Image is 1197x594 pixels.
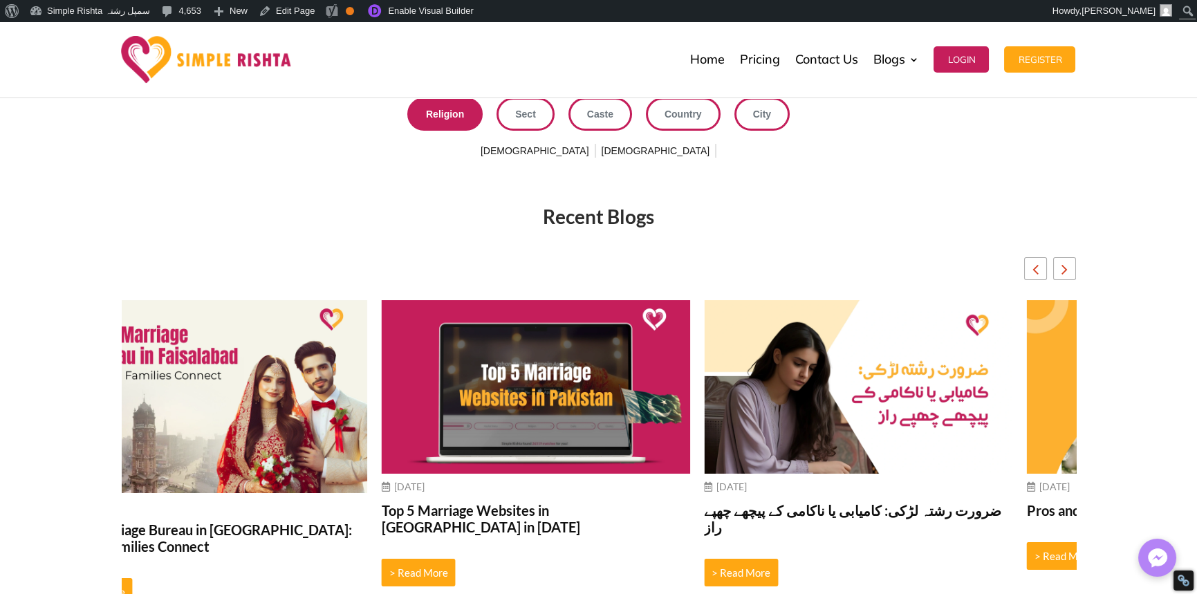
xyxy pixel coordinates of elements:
img: Best Marriage Bureau in Faisalabad: Where Families Connect [59,300,368,493]
span: [DEMOGRAPHIC_DATA] [478,140,592,163]
button: Register [1004,46,1075,73]
div: Recent Blogs [122,209,1076,225]
a: Pricing [739,25,779,94]
button: Login [934,46,989,73]
a: Register [1004,25,1075,94]
a: Login [934,25,989,94]
a: Blogs [873,25,918,94]
a: Top 5 Marriage Websites in [GEOGRAPHIC_DATA] in [DATE] [382,502,691,535]
img: ضرورت رشتہ لڑکی: کامیابی یا ناکامی کے پیچھے چھپے راز [704,300,1013,474]
span: Sect [515,105,536,123]
div: OK [346,7,354,15]
img: 5 Best Marriage Websites in Pakistan in 2025 [382,300,691,474]
time: [DATE] [1039,481,1070,492]
span: Country [665,105,702,123]
div: Next slide [1053,257,1076,280]
a: ضرورت رشتہ لڑکی: کامیابی یا ناکامی کے پیچھے چھپے راز [704,502,1013,535]
span: Caste [587,105,613,123]
a: Home [689,25,724,94]
span: City [753,105,771,123]
time: [DATE] [394,481,425,492]
a: > Read More [1027,542,1101,570]
span: [PERSON_NAME] [1082,6,1156,16]
a: Contact Us [795,25,857,94]
a: > Read More [382,559,456,586]
a: > Read More [704,559,778,586]
span: [DEMOGRAPHIC_DATA] [599,140,713,163]
div: Restore Info Box &#10;&#10;NoFollow Info:&#10; META-Robots NoFollow: &#09;true&#10; META-Robots N... [1177,574,1190,587]
img: Messenger [1144,544,1171,572]
time: [DATE] [716,481,747,492]
div: Previous slide [1024,257,1047,280]
a: [DEMOGRAPHIC_DATA] [478,145,599,156]
a: [DEMOGRAPHIC_DATA] [599,145,720,156]
a: Best Marriage Bureau in [GEOGRAPHIC_DATA]: Where Families Connect [59,521,368,555]
span: Religion [426,105,464,123]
